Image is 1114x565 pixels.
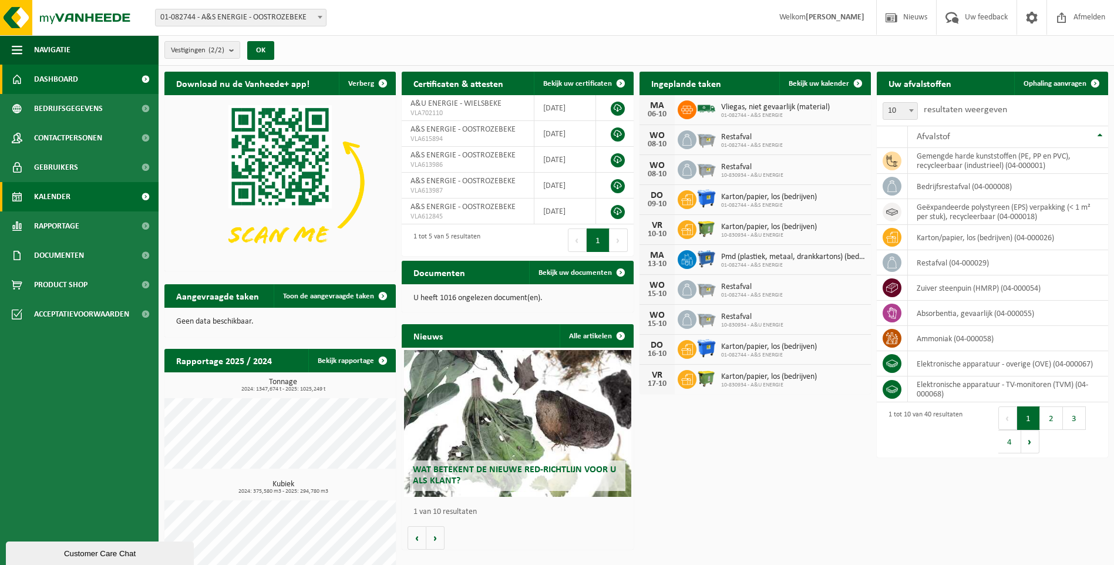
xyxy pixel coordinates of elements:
span: 10-830934 - A&U ENERGIE [721,322,783,329]
td: karton/papier, los (bedrijven) (04-000026) [908,225,1108,250]
h2: Nieuws [402,324,455,347]
button: Vorige [408,526,426,550]
div: 15-10 [645,320,669,328]
span: Bekijk uw kalender [789,80,849,88]
span: 01-082744 - A&S ENERGIE [721,352,817,359]
span: 2024: 1347,674 t - 2025: 1025,249 t [170,386,396,392]
div: 09-10 [645,200,669,208]
span: 10-830934 - A&U ENERGIE [721,172,783,179]
span: VLA613987 [410,186,525,196]
div: MA [645,101,669,110]
a: Bekijk uw kalender [779,72,870,95]
span: Contactpersonen [34,123,102,153]
span: Gebruikers [34,153,78,182]
img: WB-1100-HPE-GN-50 [696,368,716,388]
div: DO [645,341,669,350]
div: 1 tot 5 van 5 resultaten [408,227,480,253]
span: Navigatie [34,35,70,65]
span: A&S ENERGIE - OOSTROZEBEKE [410,177,516,186]
img: BL-SO-LV [696,99,716,119]
span: 01-082744 - A&S ENERGIE [721,202,817,209]
p: U heeft 1016 ongelezen document(en). [413,294,621,302]
td: restafval (04-000029) [908,250,1108,275]
p: 1 van 10 resultaten [413,508,627,516]
span: 01-082744 - A&S ENERGIE [721,292,783,299]
button: 1 [587,228,610,252]
a: Bekijk rapportage [308,349,395,372]
span: Pmd (plastiek, metaal, drankkartons) (bedrijven) [721,253,865,262]
span: 01-082744 - A&S ENERGIE [721,142,783,149]
span: Karton/papier, los (bedrijven) [721,342,817,352]
td: zuiver steenpuin (HMRP) (04-000054) [908,275,1108,301]
td: [DATE] [534,173,595,199]
span: 10-830934 - A&U ENERGIE [721,382,817,389]
span: Product Shop [34,270,87,300]
span: 10 [883,103,917,119]
div: WO [645,281,669,290]
td: ammoniak (04-000058) [908,326,1108,351]
div: 08-10 [645,140,669,149]
p: Geen data beschikbaar. [176,318,384,326]
span: A&S ENERGIE - OOSTROZEBEKE [410,203,516,211]
span: 10-830934 - A&U ENERGIE [721,232,817,239]
span: A&S ENERGIE - OOSTROZEBEKE [410,125,516,134]
strong: [PERSON_NAME] [806,13,864,22]
td: absorbentia, gevaarlijk (04-000055) [908,301,1108,326]
td: geëxpandeerde polystyreen (EPS) verpakking (< 1 m² per stuk), recycleerbaar (04-000018) [908,199,1108,225]
iframe: chat widget [6,539,196,565]
div: VR [645,371,669,380]
img: Download de VHEPlus App [164,95,396,269]
button: Volgende [426,526,445,550]
span: Wat betekent de nieuwe RED-richtlijn voor u als klant? [413,465,616,486]
span: Ophaling aanvragen [1024,80,1086,88]
h2: Certificaten & attesten [402,72,515,95]
div: 06-10 [645,110,669,119]
td: [DATE] [534,199,595,224]
span: 10 [883,102,918,120]
span: Karton/papier, los (bedrijven) [721,193,817,202]
a: Bekijk uw certificaten [534,72,632,95]
a: Toon de aangevraagde taken [274,284,395,308]
span: A&U ENERGIE - WIELSBEKE [410,99,502,108]
span: Afvalstof [917,132,950,142]
button: Previous [568,228,587,252]
span: VLA615894 [410,134,525,144]
div: 16-10 [645,350,669,358]
span: VLA702110 [410,109,525,118]
img: WB-2500-GAL-GY-01 [696,159,716,179]
span: Rapportage [34,211,79,241]
button: OK [247,41,274,60]
span: Bekijk uw certificaten [543,80,612,88]
span: Restafval [721,312,783,322]
td: bedrijfsrestafval (04-000008) [908,174,1108,199]
img: WB-0660-HPE-BE-01 [696,248,716,268]
span: Toon de aangevraagde taken [283,292,374,300]
td: [DATE] [534,121,595,147]
div: 08-10 [645,170,669,179]
span: Verberg [348,80,374,88]
a: Alle artikelen [560,324,632,348]
span: 01-082744 - A&S ENERGIE [721,112,830,119]
td: elektronische apparatuur - overige (OVE) (04-000067) [908,351,1108,376]
span: VLA613986 [410,160,525,170]
h3: Kubiek [170,480,396,495]
button: 1 [1017,406,1040,430]
a: Ophaling aanvragen [1014,72,1107,95]
div: DO [645,191,669,200]
span: Vestigingen [171,42,224,59]
button: 2 [1040,406,1063,430]
button: Vestigingen(2/2) [164,41,240,59]
a: Wat betekent de nieuwe RED-richtlijn voor u als klant? [404,350,631,497]
span: 01-082744 - A&S ENERGIE [721,262,865,269]
div: WO [645,161,669,170]
img: WB-1100-HPE-BE-01 [696,338,716,358]
div: 10-10 [645,230,669,238]
button: 3 [1063,406,1086,430]
div: VR [645,221,669,230]
div: WO [645,311,669,320]
h2: Ingeplande taken [640,72,733,95]
div: WO [645,131,669,140]
a: Bekijk uw documenten [529,261,632,284]
td: gemengde harde kunststoffen (PE, PP en PVC), recycleerbaar (industrieel) (04-000001) [908,148,1108,174]
h2: Rapportage 2025 / 2024 [164,349,284,372]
